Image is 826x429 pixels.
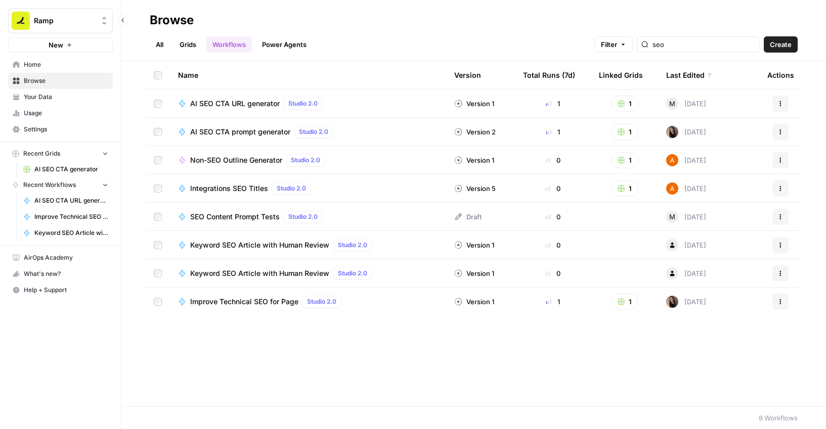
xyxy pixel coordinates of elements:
span: Keyword SEO Article with Human Review [190,240,329,250]
div: Version 2 [454,127,496,137]
div: Version 5 [454,183,496,194]
span: Studio 2.0 [338,269,367,278]
span: Help + Support [24,285,108,295]
a: AI SEO CTA prompt generatorStudio 2.0 [178,126,438,138]
img: klur2labt13ljf3kv8soiz8hdmr9 [666,296,678,308]
button: Filter [594,36,633,53]
span: Studio 2.0 [288,99,318,108]
div: Version 1 [454,268,494,278]
div: [DATE] [666,98,706,110]
a: Grids [173,36,202,53]
div: 0 [523,155,583,165]
span: M [669,99,675,109]
span: Home [24,60,108,69]
span: Browse [24,76,108,85]
a: AirOps Academy [8,250,113,266]
span: AI SEO CTA prompt generator [190,127,290,137]
a: Your Data [8,89,113,105]
a: Keyword SEO Article with Human ReviewStudio 2.0 [178,267,438,279]
a: Browse [8,73,113,89]
span: Studio 2.0 [338,241,367,250]
button: Workspace: Ramp [8,8,113,33]
div: Draft [454,212,482,222]
span: M [669,212,675,222]
button: Help + Support [8,282,113,298]
button: Recent Grids [8,146,113,161]
div: Version 1 [454,297,494,307]
a: Non-SEO Outline GeneratorStudio 2.0 [178,154,438,166]
div: [DATE] [666,211,706,223]
span: Improve Technical SEO for Page [190,297,298,307]
button: 1 [611,96,638,112]
span: Create [770,39,792,50]
a: Usage [8,105,113,121]
div: 0 [523,240,583,250]
div: 8 Workflows [759,413,798,423]
a: Keyword SEO Article with Human ReviewStudio 2.0 [178,239,438,251]
span: Usage [24,109,108,118]
span: Non-SEO Outline Generator [190,155,282,165]
a: Workflows [206,36,252,53]
span: Recent Grids [23,149,60,158]
span: Improve Technical SEO for Page [34,212,108,221]
div: Last Edited [666,61,713,89]
div: Version [454,61,481,89]
span: Settings [24,125,108,134]
div: 0 [523,212,583,222]
div: Browse [150,12,194,28]
span: Studio 2.0 [299,127,328,136]
a: AI SEO CTA URL generator [19,193,113,209]
span: Keyword SEO Article with Human Review [34,228,108,237]
span: Studio 2.0 [288,212,318,221]
a: SEO Content Prompt TestsStudio 2.0 [178,211,438,223]
span: Keyword SEO Article with Human Review [190,268,329,278]
a: Home [8,57,113,73]
a: Integrations SEO TitlesStudio 2.0 [178,182,438,195]
span: Ramp [34,16,95,26]
span: Studio 2.0 [291,156,320,165]
div: [DATE] [666,182,706,195]
div: [DATE] [666,296,706,308]
button: 1 [611,180,638,197]
div: Version 1 [454,99,494,109]
input: Search [653,39,755,50]
div: 1 [523,99,583,109]
a: AI SEO CTA generator [19,161,113,177]
a: Keyword SEO Article with Human Review [19,225,113,241]
div: Name [178,61,438,89]
button: 1 [611,152,638,168]
div: Version 1 [454,155,494,165]
img: klur2labt13ljf3kv8soiz8hdmr9 [666,126,678,138]
a: All [150,36,169,53]
div: 0 [523,268,583,278]
div: What's new? [9,266,112,281]
span: AI SEO CTA generator [34,165,108,174]
span: Studio 2.0 [277,184,306,193]
img: i32oznjerd8hxcycc1k00ct90jt3 [666,182,678,195]
div: Actions [767,61,794,89]
span: AI SEO CTA URL generator [34,196,108,205]
a: Improve Technical SEO for PageStudio 2.0 [178,296,438,308]
div: [DATE] [666,126,706,138]
span: Recent Workflows [23,180,76,189]
div: [DATE] [666,154,706,166]
a: Settings [8,121,113,137]
button: 1 [611,124,638,140]
span: Your Data [24,92,108,102]
div: [DATE] [666,267,706,279]
div: 1 [523,297,583,307]
a: AI SEO CTA URL generatorStudio 2.0 [178,98,438,110]
div: 0 [523,183,583,194]
span: Studio 2.0 [307,297,336,306]
button: 1 [611,294,638,310]
span: SEO Content Prompt Tests [190,212,280,222]
div: [DATE] [666,239,706,251]
span: New [49,40,63,50]
span: Filter [601,39,617,50]
img: Ramp Logo [12,12,30,30]
div: Linked Grids [599,61,643,89]
div: Version 1 [454,240,494,250]
div: Total Runs (7d) [523,61,575,89]
button: Create [764,36,798,53]
button: New [8,37,113,53]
